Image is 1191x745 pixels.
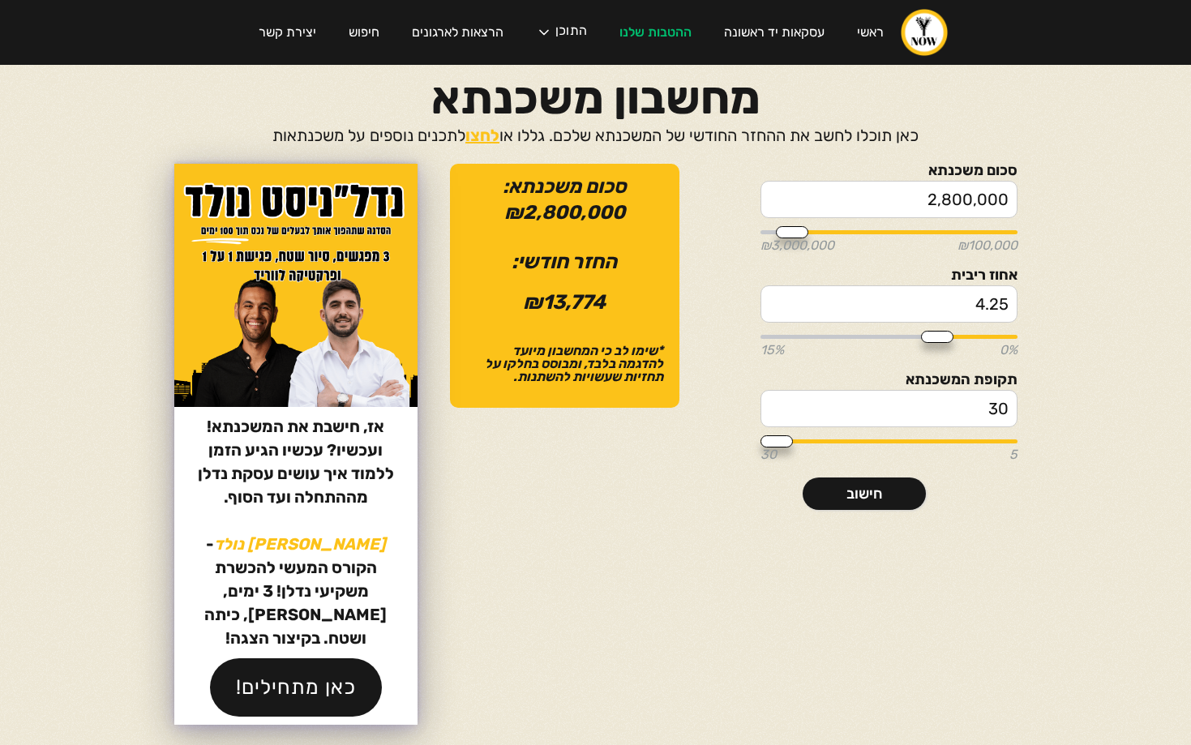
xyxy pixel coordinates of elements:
[214,534,386,554] strong: [PERSON_NAME] נולד
[803,477,926,510] a: חישוב
[555,24,587,41] div: התוכן
[272,124,919,148] p: כאן תוכלו לחשב את ההחזר החודשי של המשכנתא שלכם. גללו או לתכנים נוספים על משכנתאות
[841,10,900,55] a: ראשי
[242,10,332,55] a: יצירת קשר
[760,239,834,252] span: ₪3,000,000
[760,164,1017,177] label: סכום משכנתא
[174,415,418,650] p: אז, חישבת את המשכנתא! ועכשיו? עכשיו הגיע הזמן ללמוד איך עושים עסקת נדלן מההתחלה ועד הסוף. ‍ - הקו...
[1009,448,1017,461] span: 5
[332,10,396,55] a: חיפוש
[520,8,603,57] div: התוכן
[708,10,841,55] a: עסקאות יד ראשונה
[900,8,949,57] a: home
[760,268,1017,281] label: אחוז ריבית
[523,290,606,314] strong: ₪13,774
[466,180,663,219] div: סכום משכנתא:
[466,251,663,312] div: החזר חודשי:
[504,201,625,224] strong: ₪2,800,000
[465,126,499,145] a: לחצו
[760,344,784,357] span: 15%
[760,448,777,461] span: 30
[210,658,382,717] a: כאן מתחילים!
[431,80,760,116] h1: מחשבון משכנתא
[760,373,1017,386] label: תקופת המשכנתא
[603,10,708,55] a: ההטבות שלנו
[1000,344,1017,357] span: 0%
[958,239,1017,252] span: ₪100,000
[396,10,520,55] a: הרצאות לארגונים
[466,345,663,383] p: *שימו לב כי המחשבון מיועד להדגמה בלבד, ומבוסס בחלקו על תחזיות שעשויות להשתנות.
